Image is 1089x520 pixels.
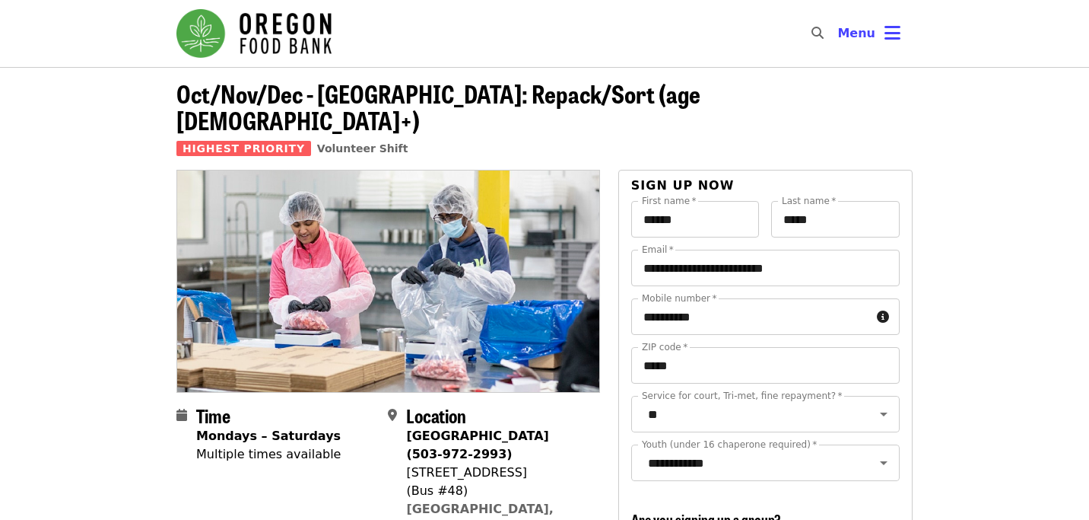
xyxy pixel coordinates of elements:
div: [STREET_ADDRESS] [406,464,587,482]
strong: [GEOGRAPHIC_DATA] (503-972-2993) [406,429,548,461]
div: Multiple times available [196,445,341,464]
i: circle-info icon [877,310,889,324]
img: Oregon Food Bank - Home [176,9,332,58]
span: Location [406,402,466,429]
span: Highest Priority [176,141,311,156]
input: Last name [771,201,900,238]
label: ZIP code [642,343,687,352]
button: Toggle account menu [825,15,913,52]
span: Oct/Nov/Dec - [GEOGRAPHIC_DATA]: Repack/Sort (age [DEMOGRAPHIC_DATA]+) [176,75,700,138]
img: Oct/Nov/Dec - Beaverton: Repack/Sort (age 10+) organized by Oregon Food Bank [177,171,599,391]
input: First name [631,201,760,238]
label: First name [642,196,697,206]
a: Volunteer Shift [317,142,408,155]
input: Email [631,250,900,286]
label: Last name [782,196,836,206]
label: Mobile number [642,294,716,303]
label: Service for court, Tri-met, fine repayment? [642,391,843,400]
input: ZIP code [631,347,900,384]
div: (Bus #48) [406,482,587,500]
i: map-marker-alt icon [388,408,397,423]
i: calendar icon [176,408,187,423]
span: Sign up now [631,178,735,193]
input: Search [833,15,845,52]
button: Open [873,404,894,425]
span: Time [196,402,230,429]
button: Open [873,452,894,474]
span: Menu [837,26,875,40]
i: search icon [811,26,824,40]
i: bars icon [884,22,900,44]
label: Email [642,245,674,254]
strong: Mondays – Saturdays [196,429,341,443]
label: Youth (under 16 chaperone required) [642,440,817,449]
input: Mobile number [631,298,871,335]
